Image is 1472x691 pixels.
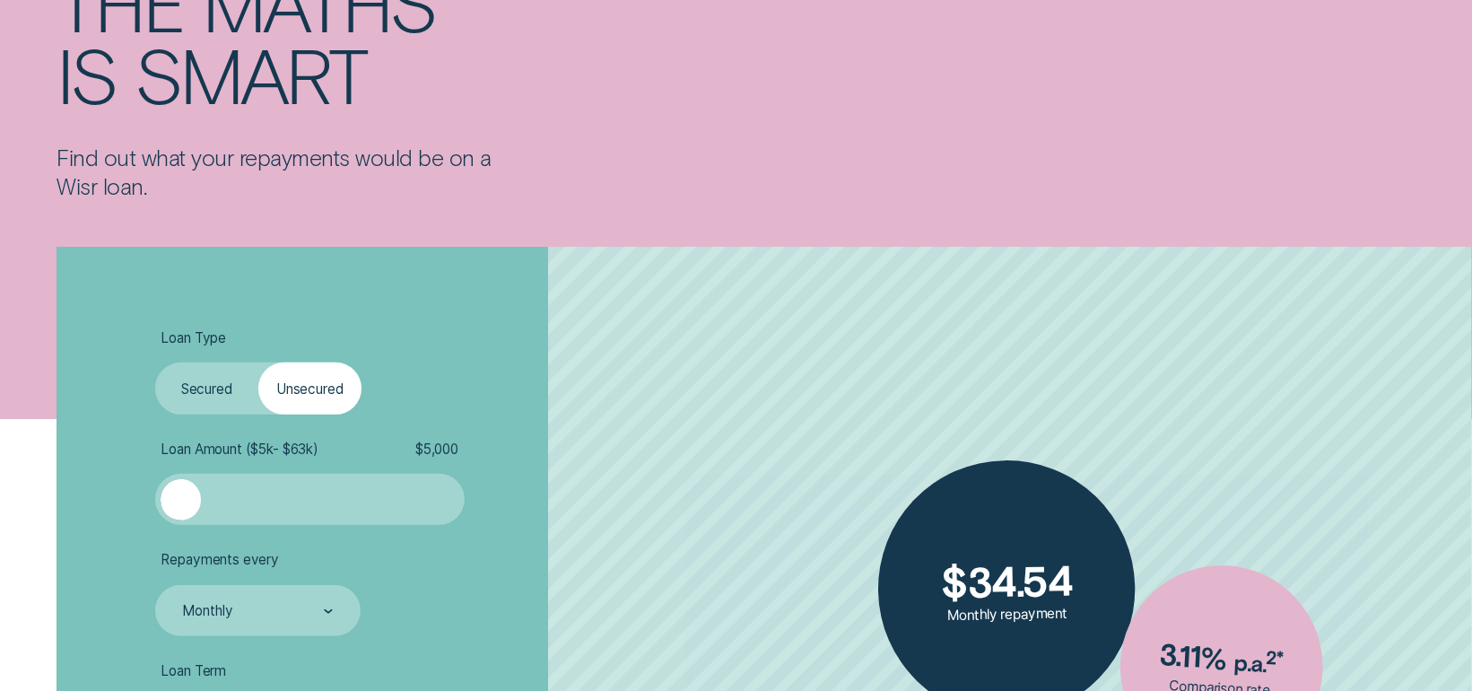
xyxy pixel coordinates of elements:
[415,441,458,458] span: $ 5,000
[161,329,226,346] span: Loan Type
[258,363,361,414] label: Unsecured
[135,38,367,109] div: smart
[57,38,116,109] div: is
[161,551,279,568] span: Repayments every
[57,144,503,199] p: Find out what your repayments would be on a Wisr loan.
[161,441,318,458] span: Loan Amount ( $5k - $63k )
[161,662,226,679] span: Loan Term
[183,603,233,620] div: Monthly
[155,363,258,414] label: Secured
